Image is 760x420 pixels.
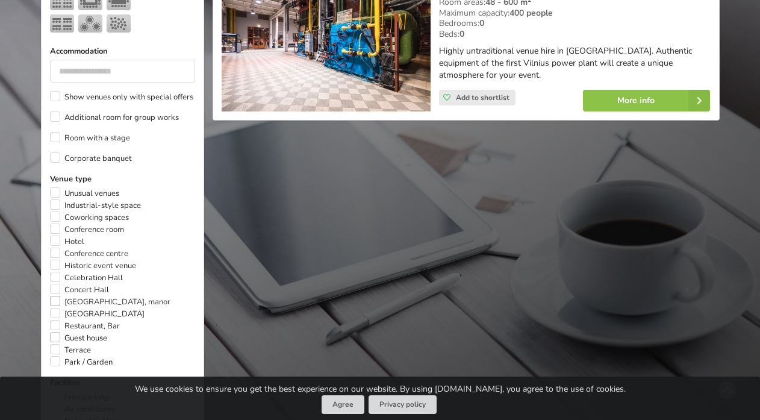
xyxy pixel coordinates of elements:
[50,248,128,260] label: Conference centre
[50,332,107,344] label: Guest house
[456,93,509,102] span: Add to shortlist
[479,17,484,29] strong: 0
[50,132,130,144] label: Room with a stage
[50,320,120,332] label: Restaurant, Bar
[50,308,145,320] label: [GEOGRAPHIC_DATA]
[50,152,132,165] label: Corporate banquet
[583,90,710,111] a: More info
[439,29,710,40] div: Beds:
[369,395,437,414] a: Privacy policy
[50,260,136,272] label: Historic event venue
[78,14,102,33] img: Banquet
[50,236,84,248] label: Hotel
[50,356,113,368] label: Park / Garden
[439,18,710,29] div: Bedrooms:
[322,395,364,414] button: Agree
[50,187,119,199] label: Unusual venues
[509,7,553,19] strong: 400 people
[50,45,195,57] label: Accommodation
[50,91,193,103] label: Show venues only with special offers
[439,8,710,19] div: Maximum capacity:
[50,344,91,356] label: Terrace
[107,14,131,33] img: Reception
[50,199,141,212] label: Industrial-style space
[50,272,123,284] label: Celebration Hall
[439,45,710,81] p: Highly untraditional venue hire in [GEOGRAPHIC_DATA]. Authentic equipment of the first Vilnius po...
[50,14,74,33] img: Classroom
[50,224,124,236] label: Conference room
[459,28,464,40] strong: 0
[50,212,129,224] label: Coworking spaces
[50,111,179,124] label: Additional room for group works
[50,284,109,296] label: Concert Hall
[50,173,195,185] label: Venue type
[50,296,170,308] label: [GEOGRAPHIC_DATA], manor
